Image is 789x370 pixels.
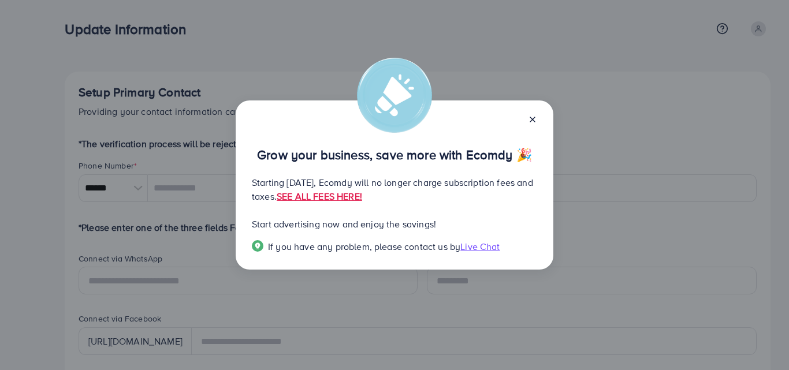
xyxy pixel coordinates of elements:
[252,217,537,231] p: Start advertising now and enjoy the savings!
[252,175,537,203] p: Starting [DATE], Ecomdy will no longer charge subscription fees and taxes.
[277,190,362,203] a: SEE ALL FEES HERE!
[252,148,537,162] p: Grow your business, save more with Ecomdy 🎉
[252,240,263,252] img: Popup guide
[460,240,500,253] span: Live Chat
[268,240,460,253] span: If you have any problem, please contact us by
[357,58,432,133] img: alert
